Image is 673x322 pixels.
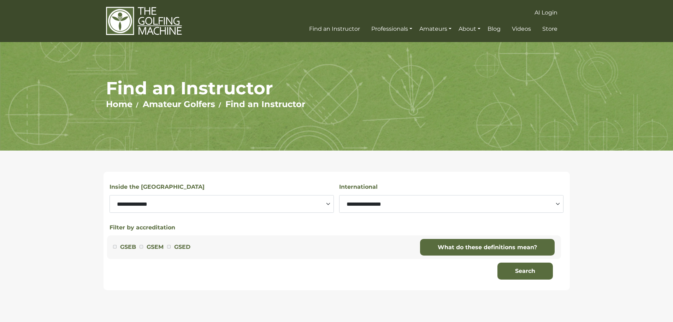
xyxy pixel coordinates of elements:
[120,242,136,252] label: GSEB
[339,195,563,213] select: Select a country
[418,23,453,35] a: Amateurs
[106,77,567,99] h1: Find an Instructor
[541,23,559,35] a: Store
[110,223,175,232] button: Filter by accreditation
[307,23,362,35] a: Find an Instructor
[225,99,305,109] a: Find an Instructor
[110,182,205,192] label: Inside the [GEOGRAPHIC_DATA]
[533,6,559,19] a: AI Login
[106,6,182,36] img: The Golfing Machine
[106,99,132,109] a: Home
[420,239,555,256] a: What do these definitions mean?
[535,9,557,16] span: AI Login
[457,23,482,35] a: About
[497,263,553,280] button: Search
[143,99,215,109] a: Amateur Golfers
[309,25,360,32] span: Find an Instructor
[510,23,533,35] a: Videos
[339,182,378,192] label: International
[110,195,334,213] select: Select a state
[174,242,190,252] label: GSED
[512,25,531,32] span: Videos
[370,23,414,35] a: Professionals
[542,25,557,32] span: Store
[488,25,501,32] span: Blog
[486,23,502,35] a: Blog
[147,242,164,252] label: GSEM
